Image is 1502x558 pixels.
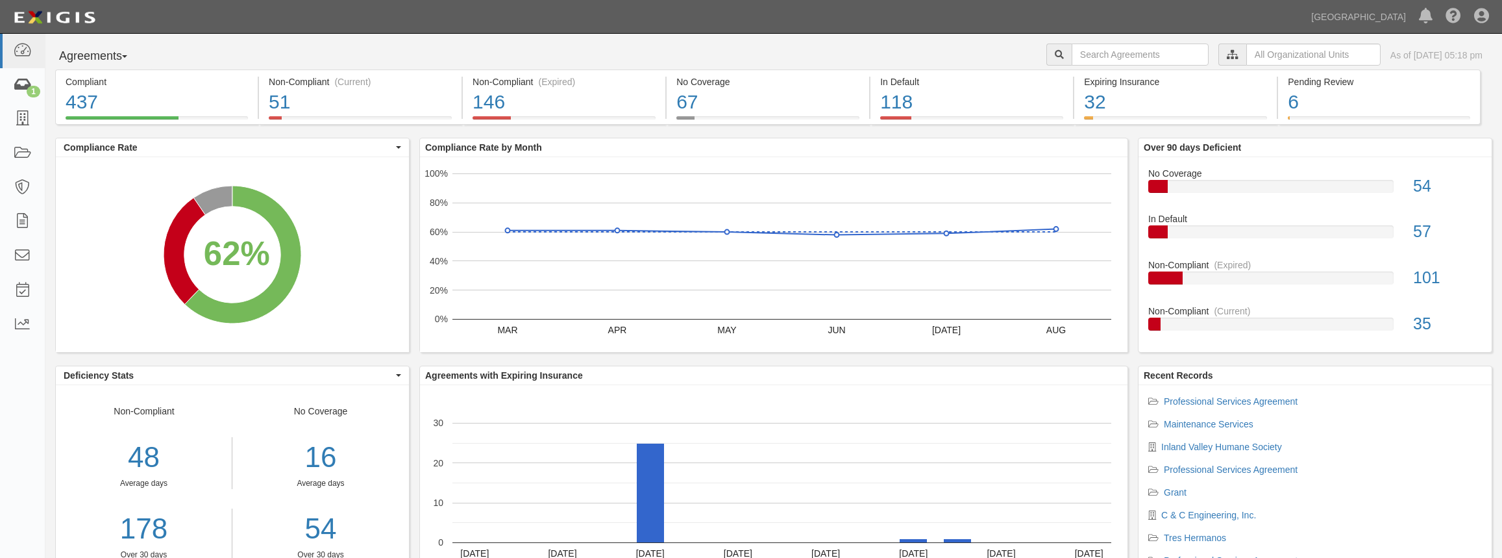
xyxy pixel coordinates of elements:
div: 1 [27,86,40,97]
a: C & C Engineering, Inc. [1161,510,1256,520]
text: 40% [430,256,448,266]
img: logo-5460c22ac91f19d4615b14bd174203de0afe785f0fc80cf4dbbc73dc1793850b.png [10,6,99,29]
div: Non-Compliant (Expired) [473,75,656,88]
i: Help Center - Complianz [1446,9,1461,25]
text: 0 [438,537,443,548]
div: (Expired) [538,75,575,88]
text: [DATE] [932,325,961,335]
a: Non-Compliant(Expired)101 [1148,259,1482,305]
a: Expiring Insurance32 [1074,116,1277,127]
button: Agreements [55,44,153,70]
text: 20 [433,457,443,468]
text: MAR [497,325,517,335]
b: Compliance Rate by Month [425,142,542,153]
input: Search Agreements [1072,44,1209,66]
a: Inland Valley Humane Society [1161,442,1282,452]
div: Average days [56,478,232,489]
a: Compliant437 [55,116,258,127]
div: 54 [1403,175,1492,198]
text: JUN [828,325,845,335]
div: (Expired) [1214,259,1251,272]
div: Compliant [66,75,248,88]
div: Non-Compliant [1139,305,1492,318]
div: Average days [242,478,399,489]
text: 0% [435,314,448,324]
div: 146 [473,88,656,116]
text: 30 [433,418,443,428]
a: Non-Compliant(Current)51 [259,116,462,127]
div: As of [DATE] 05:18 pm [1390,49,1483,62]
a: No Coverage54 [1148,167,1482,213]
div: 57 [1403,220,1492,244]
div: 437 [66,88,248,116]
div: Expiring Insurance [1084,75,1267,88]
a: Tres Hermanos [1164,533,1226,543]
b: Over 90 days Deficient [1144,142,1241,153]
div: 51 [269,88,452,116]
div: No Coverage [1139,167,1492,180]
a: Non-Compliant(Current)35 [1148,305,1482,341]
a: In Default118 [870,116,1073,127]
div: No Coverage [676,75,859,88]
a: In Default57 [1148,212,1482,259]
input: All Organizational Units [1246,44,1381,66]
b: Agreements with Expiring Insurance [425,370,583,381]
text: AUG [1046,325,1066,335]
div: Pending Review [1288,75,1470,88]
div: 32 [1084,88,1267,116]
div: 67 [676,88,859,116]
div: (Current) [334,75,371,88]
div: 118 [880,88,1063,116]
text: MAY [717,325,737,335]
a: Grant [1164,487,1187,498]
text: 100% [425,168,448,179]
div: In Default [880,75,1063,88]
div: 62% [204,230,270,277]
div: (Current) [1214,305,1250,318]
a: No Coverage67 [667,116,869,127]
button: Compliance Rate [56,138,409,157]
text: 10 [433,498,443,508]
button: Deficiency Stats [56,366,409,385]
div: 101 [1403,266,1492,290]
div: 6 [1288,88,1470,116]
a: [GEOGRAPHIC_DATA] [1305,4,1412,30]
b: Recent Records [1144,370,1213,381]
div: 48 [56,437,232,478]
text: APR [608,325,627,335]
a: Professional Services Agreement [1164,396,1298,407]
span: Deficiency Stats [64,369,393,382]
div: Non-Compliant (Current) [269,75,452,88]
span: Compliance Rate [64,141,393,154]
div: In Default [1139,212,1492,225]
text: 60% [430,227,448,237]
div: 16 [242,437,399,478]
a: Maintenance Services [1164,419,1253,429]
text: 80% [430,197,448,208]
a: Pending Review6 [1278,116,1481,127]
a: Professional Services Agreement [1164,464,1298,475]
div: 35 [1403,312,1492,336]
svg: A chart. [420,157,1127,352]
a: 54 [242,509,399,550]
svg: A chart. [56,157,409,352]
text: 20% [430,285,448,295]
a: Non-Compliant(Expired)146 [463,116,665,127]
a: 178 [56,509,232,550]
div: Non-Compliant [1139,259,1492,272]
